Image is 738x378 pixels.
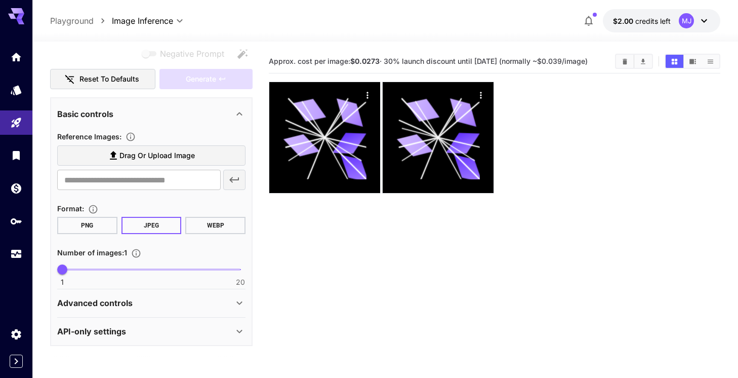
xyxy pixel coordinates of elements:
button: Expand sidebar [10,355,23,368]
label: Drag or upload image [57,145,245,166]
button: Show images in video view [684,55,702,68]
span: Number of images : 1 [57,248,127,257]
div: API-only settings [57,319,245,344]
p: Basic controls [57,108,113,120]
div: Actions [473,87,488,102]
span: 1 [61,277,64,287]
div: Actions [360,87,375,102]
span: Reference Images : [57,132,121,141]
a: Playground [50,15,94,27]
button: PNG [57,217,117,234]
div: Basic controls [57,102,245,126]
button: Choose the file format for the output image. [84,204,102,214]
button: Upload a reference image to guide the result. This is needed for Image-to-Image or Inpainting. Su... [121,132,140,142]
span: credits left [635,17,671,25]
span: Format : [57,204,84,213]
div: Usage [10,248,22,260]
button: JPEG [121,217,182,234]
button: WEBP [185,217,245,234]
p: Advanced controls [57,297,133,309]
div: Advanced controls [57,291,245,315]
div: API Keys [10,215,22,228]
span: Image Inference [112,15,173,27]
div: Wallet [10,182,22,195]
div: Library [10,149,22,162]
span: Drag or upload image [119,149,195,162]
span: Negative Prompt [160,48,224,60]
button: Reset to defaults [50,69,155,90]
div: MJ [679,13,694,28]
div: Playground [10,117,22,129]
div: Models [10,84,22,96]
span: 20 [236,277,245,287]
span: Approx. cost per image: · 30% launch discount until [DATE] (normally ~$0.039/image) [269,57,588,65]
div: Home [10,51,22,63]
button: Specify how many images to generate in a single request. Each image generation will be charged se... [127,248,145,258]
b: $0.0273 [350,57,380,65]
div: Clear ImagesDownload All [615,54,653,69]
div: Settings [10,328,22,341]
p: API-only settings [57,325,126,337]
button: Show images in list view [702,55,719,68]
button: Show images in grid view [666,55,683,68]
button: Clear Images [616,55,634,68]
button: Download All [634,55,652,68]
button: $2.00MJ [603,9,720,32]
nav: breadcrumb [50,15,112,27]
span: Negative prompts are not compatible with the selected model. [140,47,232,60]
div: Show images in grid viewShow images in video viewShow images in list view [665,54,720,69]
div: $2.00 [613,16,671,26]
span: $2.00 [613,17,635,25]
